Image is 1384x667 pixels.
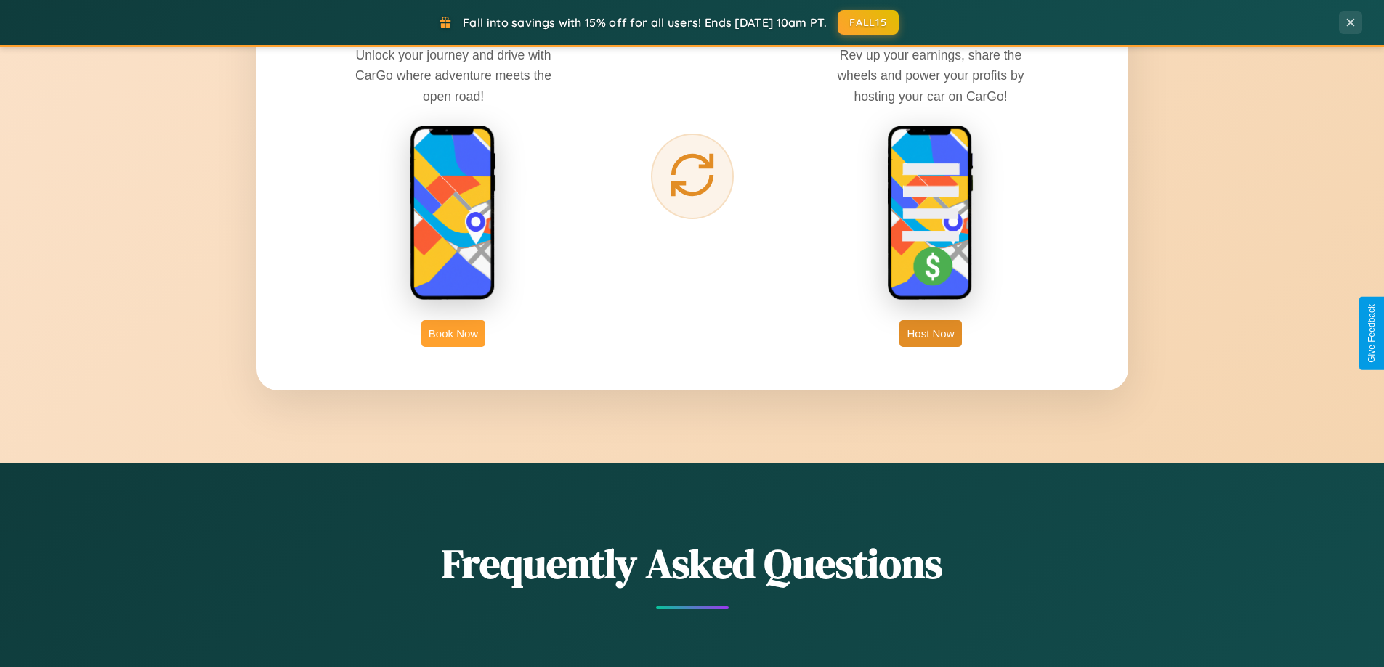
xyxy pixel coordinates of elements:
span: Fall into savings with 15% off for all users! Ends [DATE] 10am PT. [463,15,827,30]
img: rent phone [410,125,497,302]
img: host phone [887,125,974,302]
div: Give Feedback [1367,304,1377,363]
button: Host Now [899,320,961,347]
p: Rev up your earnings, share the wheels and power your profits by hosting your car on CarGo! [822,45,1040,106]
button: Book Now [421,320,485,347]
button: FALL15 [838,10,899,35]
p: Unlock your journey and drive with CarGo where adventure meets the open road! [344,45,562,106]
h2: Frequently Asked Questions [256,536,1128,592]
